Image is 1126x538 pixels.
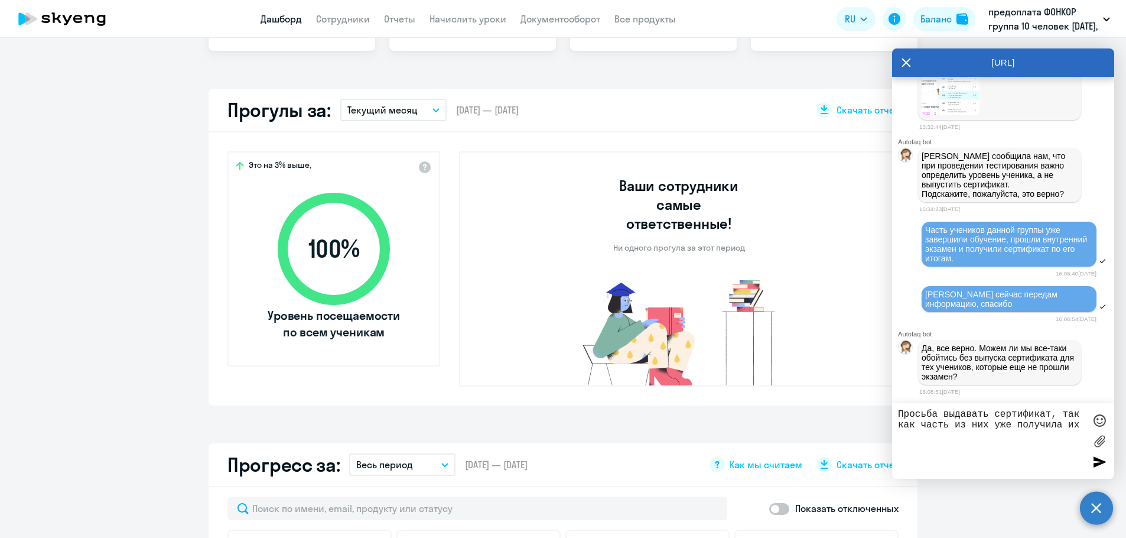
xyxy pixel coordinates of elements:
span: [PERSON_NAME] сейчас передам информацию, спасибо [925,290,1060,309]
p: [PERSON_NAME] сообщила нам, что при проведении тестирования важно определить уровень ученика, а н... [922,151,1078,199]
img: bot avatar [899,148,913,166]
p: Текущий месяц [347,103,418,117]
button: Весь период [349,453,455,476]
time: 16:06:54[DATE] [1056,316,1096,322]
span: Это на 3% выше, [249,160,311,174]
img: no-truants [561,277,798,385]
a: Документооборот [520,13,600,25]
span: RU [845,12,855,26]
input: Поиск по имени, email, продукту или статусу [227,497,727,520]
h2: Прогресс за: [227,453,340,477]
a: Дашборд [261,13,302,25]
time: 16:08:51[DATE] [919,388,960,395]
time: 16:06:40[DATE] [1056,270,1096,277]
button: RU [837,7,876,31]
a: Сотрудники [316,13,370,25]
p: предоплата ФОНКОР группа 10 человек [DATE], Ф.О.Н., ООО [988,5,1098,33]
button: Текущий месяц [340,99,447,121]
a: Начислить уроки [429,13,506,25]
span: Как мы считаем [730,458,802,471]
textarea: Просьба выдавать сертификат, так как часть из них уже получила их [898,409,1085,473]
span: [DATE] — [DATE] [456,103,519,116]
a: Отчеты [384,13,415,25]
p: Весь период [356,458,413,472]
span: [DATE] — [DATE] [465,458,528,471]
time: 15:32:44[DATE] [919,124,960,130]
span: Уровень посещаемости по всем ученикам [266,307,402,341]
span: Скачать отчет [837,458,899,471]
time: 15:34:23[DATE] [919,206,960,212]
h2: Прогулы за: [227,98,331,122]
div: Autofaq bot [898,330,1114,338]
button: Балансbalance [913,7,975,31]
p: Показать отключенных [795,501,899,516]
span: Часть учеников данной группы уже завершили обучение, прошли внутренний экзамен и получили сертифи... [925,225,1089,263]
div: Баланс [920,12,952,26]
div: Autofaq bot [898,138,1114,145]
p: Ни одного прогула за этот период [613,242,745,253]
a: Все продукты [614,13,676,25]
span: Скачать отчет [837,103,899,116]
img: balance [956,13,968,25]
span: 100 % [266,235,402,263]
p: Да, все верно. Можем ли мы все-таки обойтись без выпуска сертификата для тех учеников, которые ещ... [922,343,1078,381]
img: bot avatar [899,341,913,358]
h3: Ваши сотрудники самые ответственные! [603,176,755,233]
button: предоплата ФОНКОР группа 10 человек [DATE], Ф.О.Н., ООО [982,5,1116,33]
img: image.png [922,64,981,115]
label: Лимит 10 файлов [1091,432,1108,450]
